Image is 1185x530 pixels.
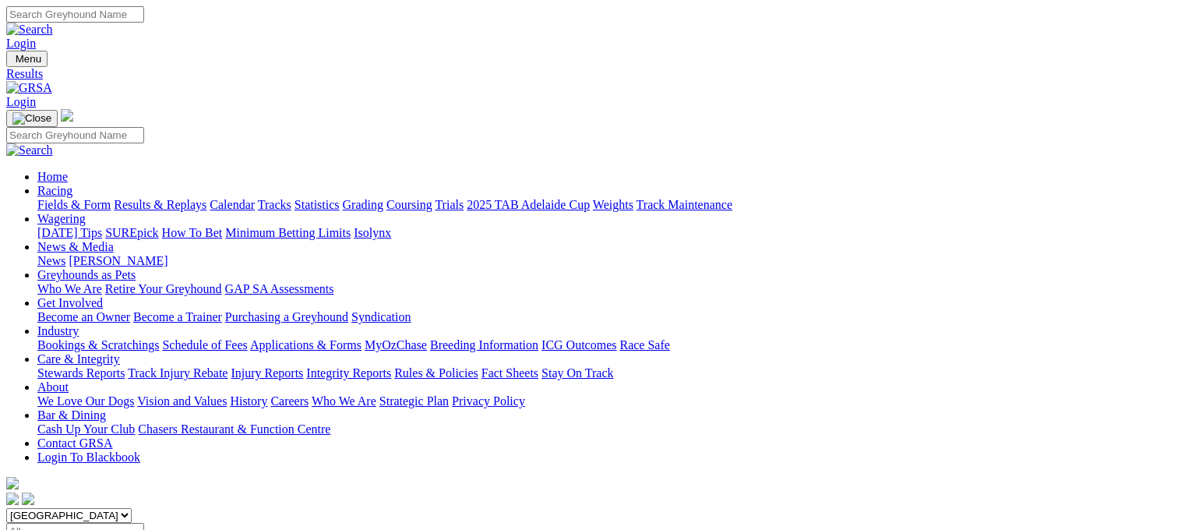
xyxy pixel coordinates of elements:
[225,310,348,323] a: Purchasing a Greyhound
[37,436,112,450] a: Contact GRSA
[270,394,309,408] a: Careers
[37,212,86,225] a: Wagering
[541,366,613,380] a: Stay On Track
[6,477,19,489] img: logo-grsa-white.png
[37,352,120,366] a: Care & Integrity
[37,170,68,183] a: Home
[231,366,303,380] a: Injury Reports
[12,112,51,125] img: Close
[37,226,1179,240] div: Wagering
[37,450,140,464] a: Login To Blackbook
[137,394,227,408] a: Vision and Values
[37,422,135,436] a: Cash Up Your Club
[105,282,222,295] a: Retire Your Greyhound
[37,338,1179,352] div: Industry
[312,394,376,408] a: Who We Are
[225,282,334,295] a: GAP SA Assessments
[37,198,1179,212] div: Racing
[386,198,432,211] a: Coursing
[6,51,48,67] button: Toggle navigation
[452,394,525,408] a: Privacy Policy
[37,184,72,197] a: Racing
[69,254,168,267] a: [PERSON_NAME]
[37,254,65,267] a: News
[354,226,391,239] a: Isolynx
[541,338,616,352] a: ICG Outcomes
[6,67,1179,81] a: Results
[6,493,19,505] img: facebook.svg
[128,366,227,380] a: Track Injury Rebate
[61,109,73,122] img: logo-grsa-white.png
[343,198,383,211] a: Grading
[379,394,449,408] a: Strategic Plan
[430,338,538,352] a: Breeding Information
[37,310,130,323] a: Become an Owner
[37,394,134,408] a: We Love Our Dogs
[481,366,538,380] a: Fact Sheets
[306,366,391,380] a: Integrity Reports
[37,296,103,309] a: Get Involved
[22,493,34,505] img: twitter.svg
[210,198,255,211] a: Calendar
[37,268,136,281] a: Greyhounds as Pets
[162,338,247,352] a: Schedule of Fees
[162,226,223,239] a: How To Bet
[619,338,669,352] a: Race Safe
[37,422,1179,436] div: Bar & Dining
[258,198,291,211] a: Tracks
[6,23,53,37] img: Search
[250,338,361,352] a: Applications & Forms
[351,310,411,323] a: Syndication
[37,366,125,380] a: Stewards Reports
[365,338,427,352] a: MyOzChase
[37,282,1179,296] div: Greyhounds as Pets
[6,95,36,108] a: Login
[467,198,590,211] a: 2025 TAB Adelaide Cup
[133,310,222,323] a: Become a Trainer
[6,143,53,157] img: Search
[6,6,144,23] input: Search
[37,338,159,352] a: Bookings & Scratchings
[37,240,114,253] a: News & Media
[37,408,106,422] a: Bar & Dining
[294,198,340,211] a: Statistics
[225,226,351,239] a: Minimum Betting Limits
[230,394,267,408] a: History
[637,198,732,211] a: Track Maintenance
[138,422,330,436] a: Chasers Restaurant & Function Centre
[6,37,36,50] a: Login
[37,310,1179,324] div: Get Involved
[6,127,144,143] input: Search
[37,226,102,239] a: [DATE] Tips
[394,366,478,380] a: Rules & Policies
[37,254,1179,268] div: News & Media
[6,110,58,127] button: Toggle navigation
[37,380,69,394] a: About
[593,198,633,211] a: Weights
[37,366,1179,380] div: Care & Integrity
[435,198,464,211] a: Trials
[105,226,158,239] a: SUREpick
[37,324,79,337] a: Industry
[37,282,102,295] a: Who We Are
[37,394,1179,408] div: About
[16,53,41,65] span: Menu
[37,198,111,211] a: Fields & Form
[6,81,52,95] img: GRSA
[114,198,206,211] a: Results & Replays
